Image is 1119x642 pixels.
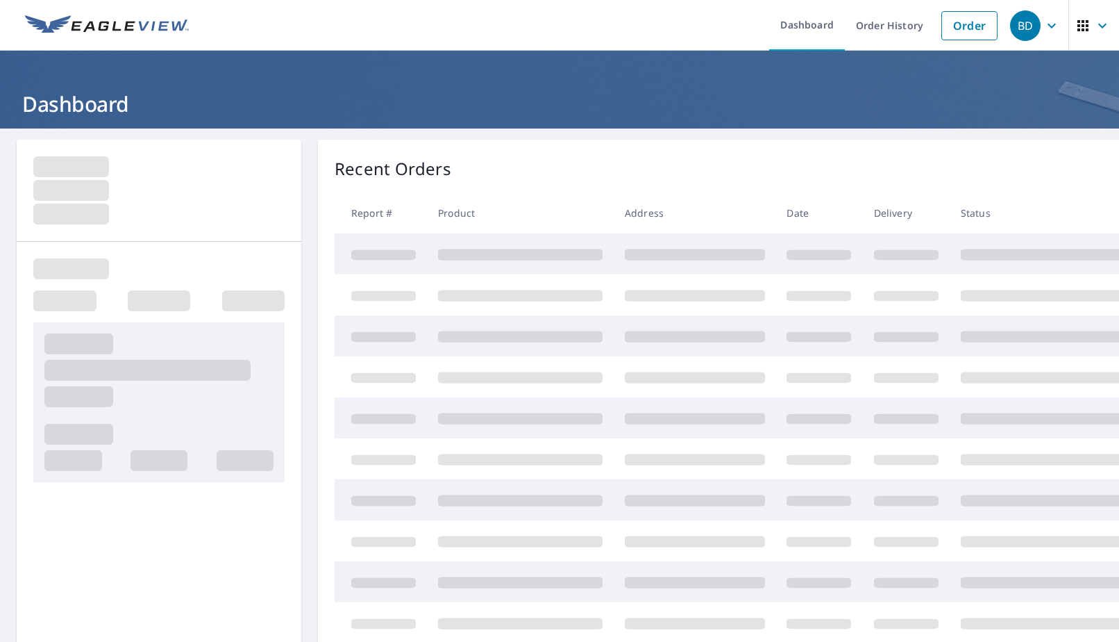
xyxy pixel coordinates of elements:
[17,90,1102,118] h1: Dashboard
[335,156,451,181] p: Recent Orders
[941,11,998,40] a: Order
[427,192,614,233] th: Product
[25,15,189,36] img: EV Logo
[614,192,776,233] th: Address
[1010,10,1041,41] div: BD
[863,192,950,233] th: Delivery
[335,192,427,233] th: Report #
[775,192,862,233] th: Date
